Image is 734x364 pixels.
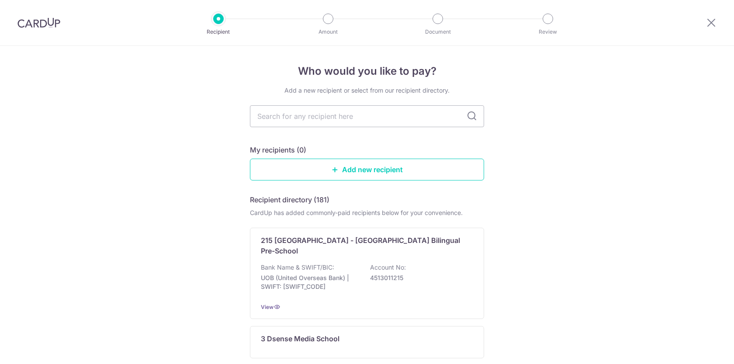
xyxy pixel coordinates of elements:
[678,338,725,360] iframe: Opens a widget where you can find more information
[370,274,468,282] p: 4513011215
[250,208,484,217] div: CardUp has added commonly-paid recipients below for your convenience.
[250,86,484,95] div: Add a new recipient or select from our recipient directory.
[261,333,339,344] p: 3 Dsense Media School
[261,304,274,310] a: View
[250,105,484,127] input: Search for any recipient here
[250,63,484,79] h4: Who would you like to pay?
[261,263,334,272] p: Bank Name & SWIFT/BIC:
[370,263,406,272] p: Account No:
[296,28,360,36] p: Amount
[405,28,470,36] p: Document
[17,17,60,28] img: CardUp
[250,194,329,205] h5: Recipient directory (181)
[261,274,359,291] p: UOB (United Overseas Bank) | SWIFT: [SWIFT_CODE]
[186,28,251,36] p: Recipient
[250,159,484,180] a: Add new recipient
[261,235,463,256] p: 215 [GEOGRAPHIC_DATA] - [GEOGRAPHIC_DATA] Bilingual Pre-School
[516,28,580,36] p: Review
[250,145,306,155] h5: My recipients (0)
